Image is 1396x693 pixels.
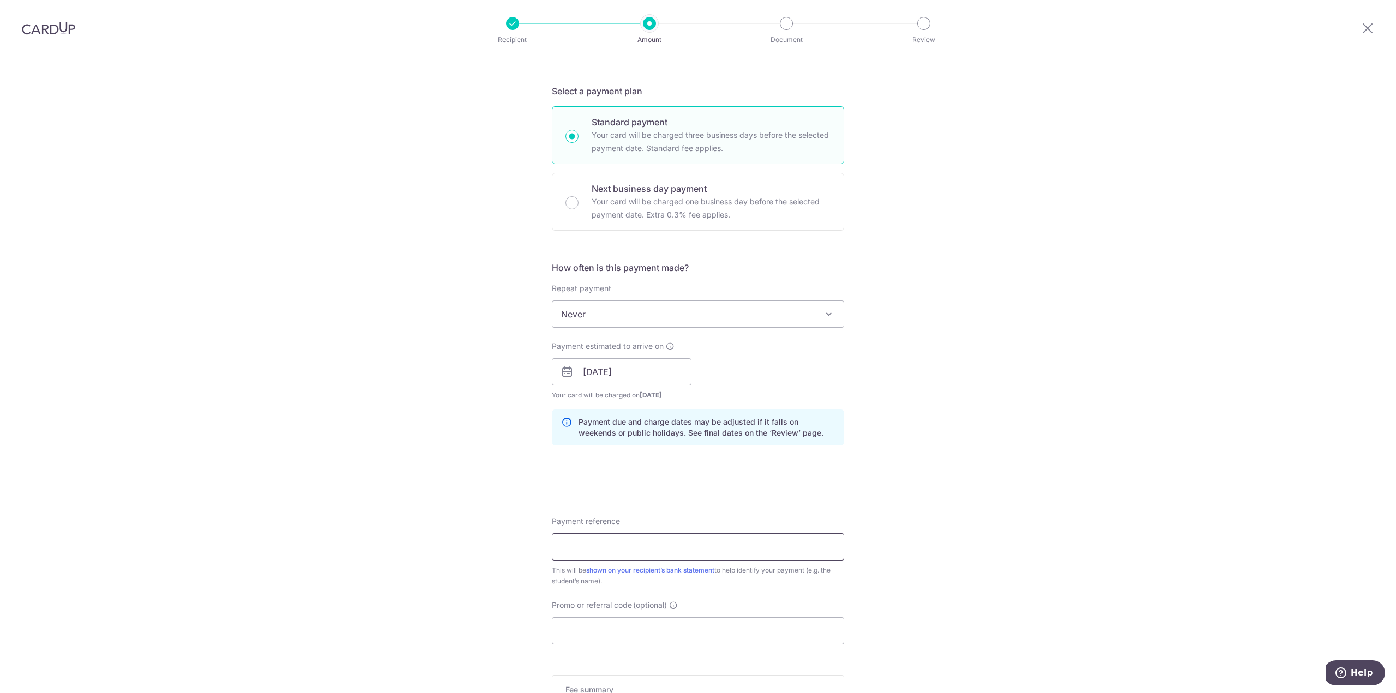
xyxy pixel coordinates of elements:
p: Payment due and charge dates may be adjusted if it falls on weekends or public holidays. See fina... [579,417,835,438]
p: Review [883,34,964,45]
span: Payment reference [552,516,620,527]
span: Your card will be charged on [552,390,691,401]
span: Never [552,300,844,328]
label: Repeat payment [552,283,611,294]
p: Amount [609,34,690,45]
div: This will be to help identify your payment (e.g. the student’s name). [552,565,844,587]
p: Document [746,34,827,45]
span: Promo or referral code [552,600,632,611]
input: DD / MM / YYYY [552,358,691,385]
p: Standard payment [592,116,831,129]
span: (optional) [633,600,667,611]
img: CardUp [22,22,75,35]
a: shown on your recipient’s bank statement [586,566,714,574]
span: [DATE] [640,391,662,399]
span: Payment estimated to arrive on [552,341,664,352]
h5: How often is this payment made? [552,261,844,274]
h5: Select a payment plan [552,85,844,98]
p: Recipient [472,34,553,45]
p: Your card will be charged three business days before the selected payment date. Standard fee appl... [592,129,831,155]
p: Next business day payment [592,182,831,195]
iframe: Opens a widget where you can find more information [1326,660,1385,688]
span: Never [552,301,844,327]
p: Your card will be charged one business day before the selected payment date. Extra 0.3% fee applies. [592,195,831,221]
